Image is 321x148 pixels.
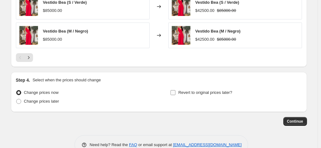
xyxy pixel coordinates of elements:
h2: Step 4. [16,77,30,83]
div: $85000.00 [43,8,62,14]
a: [EMAIL_ADDRESS][DOMAIN_NAME] [173,142,242,147]
a: FAQ [129,142,137,147]
button: Continue [283,117,307,126]
span: Change prices now [24,90,59,95]
span: Revert to original prices later? [178,90,232,95]
span: Vestido Bea (M / Negro) [195,29,241,33]
span: Vestido Bea (M / Negro) [43,29,88,33]
span: Need help? Read the [90,142,129,147]
span: Continue [287,119,303,124]
p: Select when the prices should change [32,77,101,83]
img: BEA-ROJ-01-BEAROJO_80x.jpg [19,26,38,45]
div: $85000.00 [43,36,62,43]
strike: $85000.00 [217,8,236,14]
div: $42500.00 [195,36,214,43]
img: BEA-ROJ-01-BEAROJO_80x.jpg [172,26,190,45]
button: Next [24,53,33,62]
nav: Pagination [16,53,33,62]
div: $42500.00 [195,8,214,14]
strike: $85000.00 [217,36,236,43]
span: or email support at [137,142,173,147]
span: Change prices later [24,99,59,104]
